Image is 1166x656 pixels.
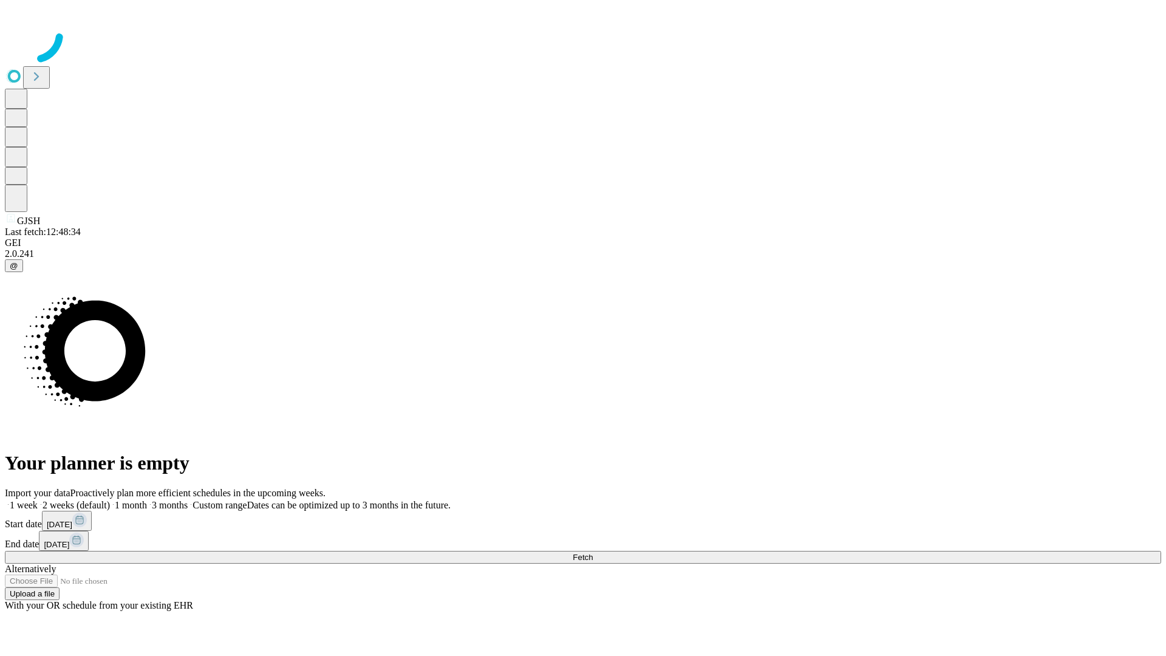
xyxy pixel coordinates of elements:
[5,564,56,574] span: Alternatively
[5,600,193,610] span: With your OR schedule from your existing EHR
[39,531,89,551] button: [DATE]
[44,540,69,549] span: [DATE]
[5,531,1161,551] div: End date
[247,500,451,510] span: Dates can be optimized up to 3 months in the future.
[193,500,247,510] span: Custom range
[10,500,38,510] span: 1 week
[115,500,147,510] span: 1 month
[42,511,92,531] button: [DATE]
[5,587,60,600] button: Upload a file
[573,553,593,562] span: Fetch
[5,551,1161,564] button: Fetch
[10,261,18,270] span: @
[5,248,1161,259] div: 2.0.241
[152,500,188,510] span: 3 months
[47,520,72,529] span: [DATE]
[43,500,110,510] span: 2 weeks (default)
[70,488,326,498] span: Proactively plan more efficient schedules in the upcoming weeks.
[5,259,23,272] button: @
[5,488,70,498] span: Import your data
[5,237,1161,248] div: GEI
[17,216,40,226] span: GJSH
[5,511,1161,531] div: Start date
[5,227,81,237] span: Last fetch: 12:48:34
[5,452,1161,474] h1: Your planner is empty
